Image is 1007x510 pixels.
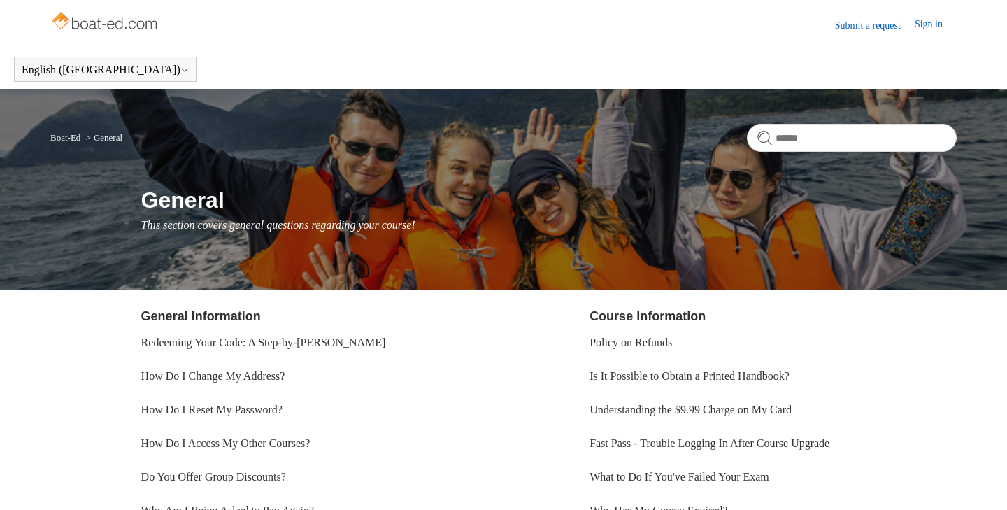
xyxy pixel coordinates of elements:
a: Submit a request [835,18,915,33]
a: Do You Offer Group Discounts? [141,471,286,483]
a: Understanding the $9.99 Charge on My Card [590,404,792,416]
a: How Do I Change My Address? [141,370,285,382]
a: Is It Possible to Obtain a Printed Handbook? [590,370,790,382]
p: This section covers general questions regarding your course! [141,217,957,234]
li: Boat-Ed [50,132,83,143]
a: Policy on Refunds [590,337,672,348]
a: Sign in [915,17,957,34]
a: What to Do If You've Failed Your Exam [590,471,769,483]
a: Course Information [590,309,706,323]
li: General [83,132,122,143]
a: General Information [141,309,261,323]
h1: General [141,183,957,217]
input: Search [747,124,957,152]
button: English ([GEOGRAPHIC_DATA]) [22,64,189,76]
img: Boat-Ed Help Center home page [50,8,162,36]
a: Boat-Ed [50,132,80,143]
a: How Do I Access My Other Courses? [141,437,310,449]
a: How Do I Reset My Password? [141,404,283,416]
a: Fast Pass - Trouble Logging In After Course Upgrade [590,437,829,449]
a: Redeeming Your Code: A Step-by-[PERSON_NAME] [141,337,386,348]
